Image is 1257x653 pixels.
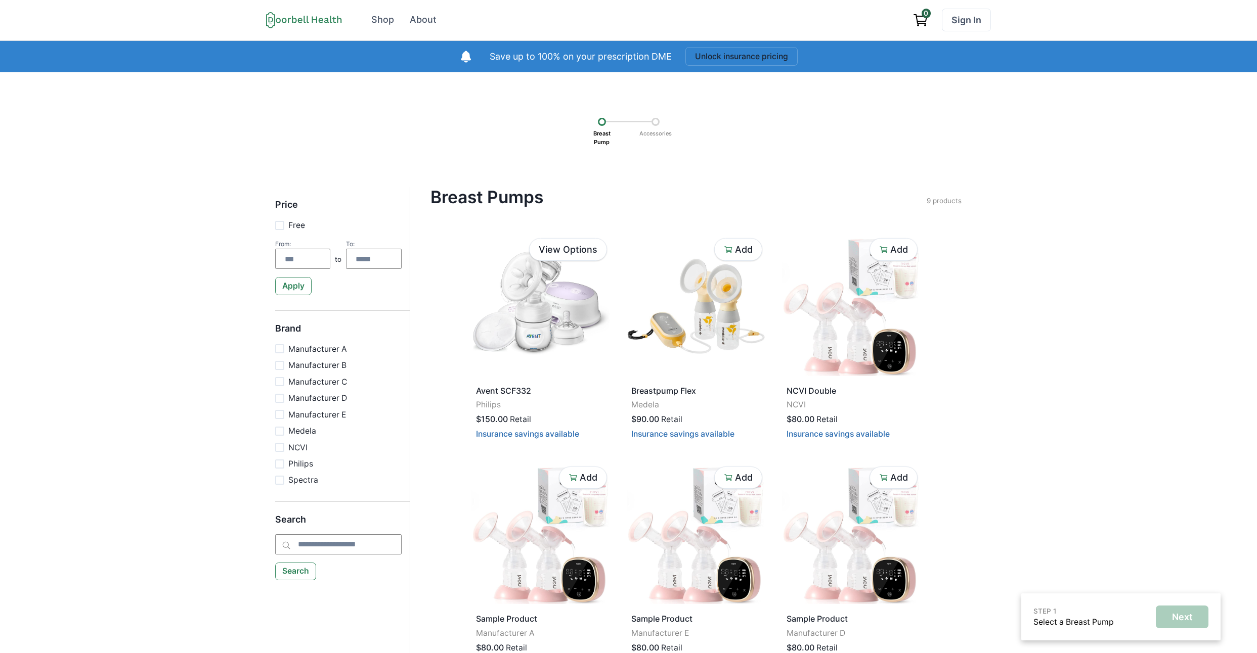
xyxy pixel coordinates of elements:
[636,126,675,142] p: Accessories
[275,323,402,343] h5: Brand
[631,413,659,425] p: $90.00
[590,126,614,150] p: Breast Pump
[787,613,916,625] p: Sample Product
[714,467,762,489] button: Add
[471,235,610,378] img: p396f7c1jhk335ckoricv06bci68
[288,474,318,486] p: Spectra
[275,277,312,295] button: Apply
[782,235,921,378] img: tns73qkjvnll4qaugvy1iy5zbioi
[335,254,341,269] p: to
[890,472,908,483] p: Add
[410,13,437,27] div: About
[490,50,672,64] p: Save up to 100% on your prescription DME
[288,442,308,454] p: NCVI
[371,13,394,27] div: Shop
[288,425,316,437] p: Medela
[476,385,605,397] p: Avent SCF332
[580,472,597,483] p: Add
[631,385,761,397] p: Breastpump Flex
[1033,606,1114,616] p: STEP 1
[890,244,908,255] p: Add
[476,399,605,411] p: Philips
[288,219,305,231] p: Free
[735,472,753,483] p: Add
[1172,612,1193,623] p: Next
[782,235,921,446] a: NCVI DoubleNCVI$80.00RetailInsurance savings available
[631,429,734,439] button: Insurance savings available
[1156,605,1208,628] button: Next
[816,413,838,426] p: Retail
[288,359,346,371] p: Manufacturer B
[529,238,607,261] a: View Options
[627,235,765,378] img: wu1ofuyzz2pb86d2jgprv8htehmy
[288,409,346,421] p: Manufacturer E
[476,627,605,639] p: Manufacturer A
[288,376,347,388] p: Manufacturer C
[942,9,991,31] a: Sign In
[476,413,508,425] p: $150.00
[275,514,402,534] h5: Search
[870,467,918,489] button: Add
[275,563,317,581] button: Search
[908,9,933,31] a: View cart
[927,196,962,206] p: 9 products
[275,240,331,248] div: From:
[787,385,916,397] p: NCVI Double
[365,9,401,31] a: Shop
[476,613,605,625] p: Sample Product
[787,413,814,425] p: $80.00
[288,392,347,404] p: Manufacturer D
[661,413,682,426] p: Retail
[787,627,916,639] p: Manufacturer D
[787,399,916,411] p: NCVI
[430,187,927,207] h4: Breast Pumps
[471,463,610,606] img: 9i9guwxpln76if7ibsdw5r428if1
[627,463,765,606] img: wo1hn8h5msj4nm40uyzgxskba9gu
[471,235,610,446] a: Avent SCF332Philips$150.00RetailInsurance savings available
[787,429,890,439] button: Insurance savings available
[631,399,761,411] p: Medela
[631,613,761,625] p: Sample Product
[714,238,762,261] button: Add
[922,9,931,18] span: 0
[685,47,798,66] button: Unlock insurance pricing
[627,235,765,446] a: Breastpump FlexMedela$90.00RetailInsurance savings available
[782,463,921,606] img: qf9drc99yyqqjg7muppwd4zrx7z4
[346,240,402,248] div: To:
[288,458,313,470] p: Philips
[735,244,753,255] p: Add
[476,429,579,439] button: Insurance savings available
[870,238,918,261] button: Add
[275,199,402,219] h5: Price
[1033,617,1114,627] a: Select a Breast Pump
[288,343,347,355] p: Manufacturer A
[403,9,444,31] a: About
[631,627,761,639] p: Manufacturer E
[510,413,531,426] p: Retail
[559,467,607,489] button: Add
